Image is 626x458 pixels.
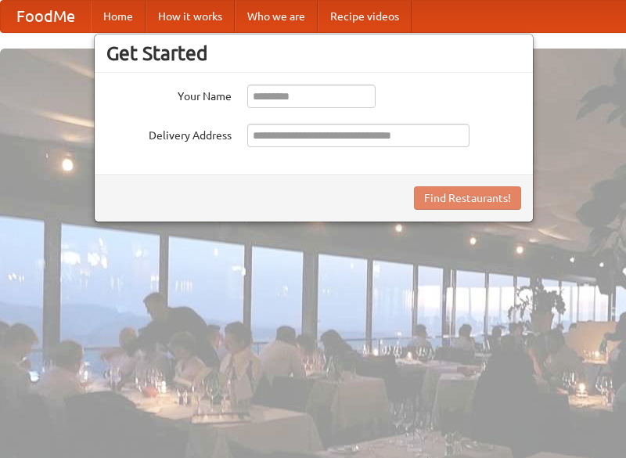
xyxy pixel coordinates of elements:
a: FoodMe [1,1,91,32]
label: Your Name [106,85,232,104]
button: Find Restaurants! [414,186,521,210]
a: Who we are [235,1,318,32]
label: Delivery Address [106,124,232,143]
a: Home [91,1,146,32]
h3: Get Started [106,41,521,65]
a: Recipe videos [318,1,412,32]
a: How it works [146,1,235,32]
